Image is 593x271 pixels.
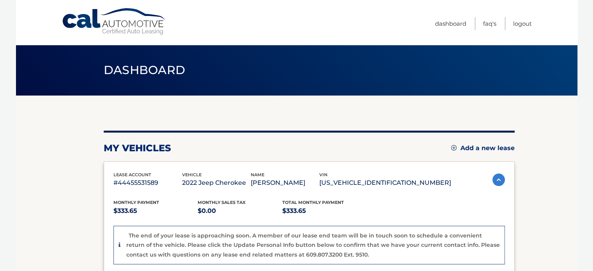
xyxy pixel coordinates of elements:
span: Dashboard [104,63,186,77]
span: vehicle [182,172,202,177]
a: Add a new lease [451,144,515,152]
a: Logout [513,17,532,30]
p: #44455531589 [113,177,182,188]
span: Monthly Payment [113,200,159,205]
p: 2022 Jeep Cherokee [182,177,251,188]
p: The end of your lease is approaching soon. A member of our lease end team will be in touch soon t... [126,232,500,258]
img: accordion-active.svg [492,174,505,186]
img: add.svg [451,145,457,151]
a: Dashboard [435,17,466,30]
p: [US_VEHICLE_IDENTIFICATION_NUMBER] [319,177,451,188]
p: $333.65 [282,205,367,216]
p: $333.65 [113,205,198,216]
span: lease account [113,172,151,177]
a: FAQ's [483,17,496,30]
span: vin [319,172,327,177]
p: [PERSON_NAME] [251,177,319,188]
a: Cal Automotive [62,8,167,35]
span: Total Monthly Payment [282,200,344,205]
h2: my vehicles [104,142,171,154]
span: name [251,172,264,177]
span: Monthly sales Tax [198,200,246,205]
p: $0.00 [198,205,282,216]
